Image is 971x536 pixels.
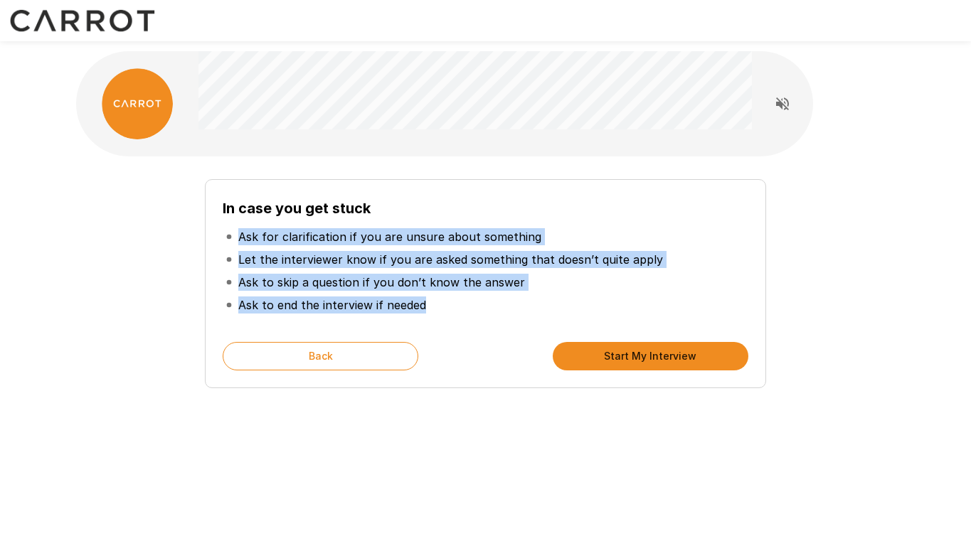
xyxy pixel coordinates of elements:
button: Read questions aloud [768,90,797,118]
p: Ask to end the interview if needed [238,296,426,313]
p: Ask to skip a question if you don’t know the answer [238,274,525,291]
p: Ask for clarification if you are unsure about something [238,228,541,245]
b: In case you get stuck [223,200,371,217]
p: Let the interviewer know if you are asked something that doesn’t quite apply [238,251,663,268]
button: Back [223,342,418,370]
img: carrot_logo.png [102,68,173,139]
button: Start My Interview [553,342,748,370]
